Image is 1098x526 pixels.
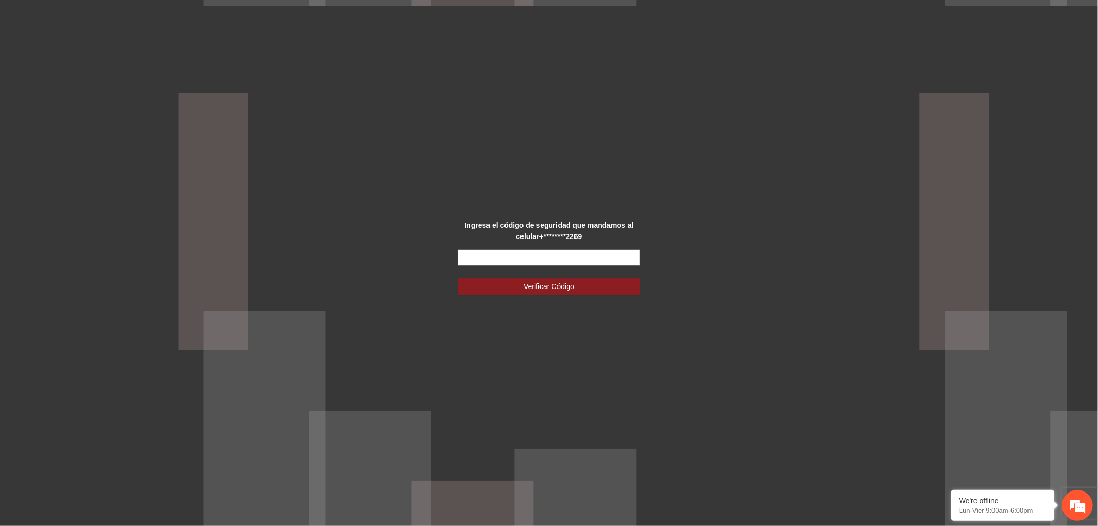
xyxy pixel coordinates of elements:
[524,281,574,292] span: Verificar Código
[464,221,633,241] strong: Ingresa el código de seguridad que mandamos al celular +********2269
[959,506,1047,514] p: Lun-Vier 9:00am-6:00pm
[959,497,1047,505] div: We're offline
[458,278,641,295] button: Verificar Código
[54,53,173,66] div: Dejar un mensaje
[5,281,196,317] textarea: Escriba su mensaje aquí y haga clic en “Enviar”
[169,5,194,30] div: Minimizar ventana de chat en vivo
[20,138,182,242] span: Estamos sin conexión. Déjenos un mensaje.
[153,317,187,331] em: Enviar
